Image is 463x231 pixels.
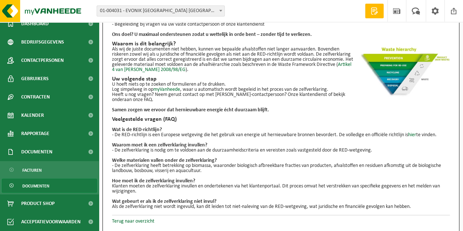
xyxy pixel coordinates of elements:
[153,87,180,92] a: myVanheede
[112,184,450,194] p: Klanten moeten de zelfverklaring invullen en ondertekenen via het klantenportaal. Dit proces omva...
[2,163,97,177] a: Facturen
[112,158,217,163] b: Welke materialen vallen onder de zelfverklaring?
[112,76,450,82] h2: Uw volgende stap
[21,15,49,33] span: Dashboard
[112,163,450,174] p: - De zelfverklaring heeft betrekking op biomassa, waaronder biologisch afbreekbare fracties van p...
[112,32,312,37] strong: Ons doel? U maximaal ondersteunen zodat u wettelijk in orde bent – zonder tijd te verliezen.
[22,163,42,177] span: Facturen
[112,47,450,72] p: Als wij de juiste documenten niet hebben, kunnen we bepaalde afvalstoffen niet langer aanvaarden....
[21,51,64,70] span: Contactpersonen
[21,70,49,88] span: Gebruikers
[112,199,216,204] b: Wat gebeurt er als ik de zelfverklaring niet invul?
[112,107,269,113] b: Samen zorgen we ervoor dat hernieuwbare energie écht duurzaam blijft.
[112,133,450,138] p: - De RED-richtlijn is een Europese wetgeving die het gebruik van energie uit hernieuwbare bronnen...
[21,106,44,124] span: Kalender
[112,148,450,153] p: - De zelfverklaring is nodig om te voldoen aan de duurzaamheidscriteria en vereisten zoals vastge...
[112,92,450,103] p: Heeft u nog vragen? Neem gerust contact op met [PERSON_NAME]-contactpersoon? Onze klantendienst o...
[21,213,81,231] span: Acceptatievoorwaarden
[21,194,55,213] span: Product Shop
[112,127,162,133] b: Wat is de RED-richtlijn?
[97,6,224,16] span: 01-004031 - EVONIK ANTWERPEN NV - ANTWERPEN
[408,132,416,138] a: hier
[21,33,64,51] span: Bedrijfsgegevens
[112,116,450,122] h2: Veelgestelde vragen (FAQ)
[112,219,154,224] a: Terug naar overzicht
[112,22,450,27] p: - Begeleiding bij vragen via uw vaste contactpersoon of onze klantendienst
[112,204,450,209] p: Als de zelfverklaring niet wordt ingevuld, kan dit leiden tot niet-naleving van de RED-wetgeving,...
[22,179,49,193] span: Documenten
[112,41,450,47] h2: Waarom is dit belangrijk?
[2,179,97,193] a: Documenten
[21,124,49,143] span: Rapportage
[112,142,207,148] b: Waarom moet ik een zelfverklaring invullen?
[112,178,195,184] b: Hoe moet ik de zelfverklaring invullen?
[112,62,351,72] a: Artikel 4 van [PERSON_NAME] 2008/98/EG
[97,5,225,16] span: 01-004031 - EVONIK ANTWERPEN NV - ANTWERPEN
[112,82,450,92] p: U hoeft niets op te zoeken of formulieren af te drukken. Log simpelweg in op , waar u automatisch...
[21,143,52,161] span: Documenten
[21,88,50,106] span: Contracten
